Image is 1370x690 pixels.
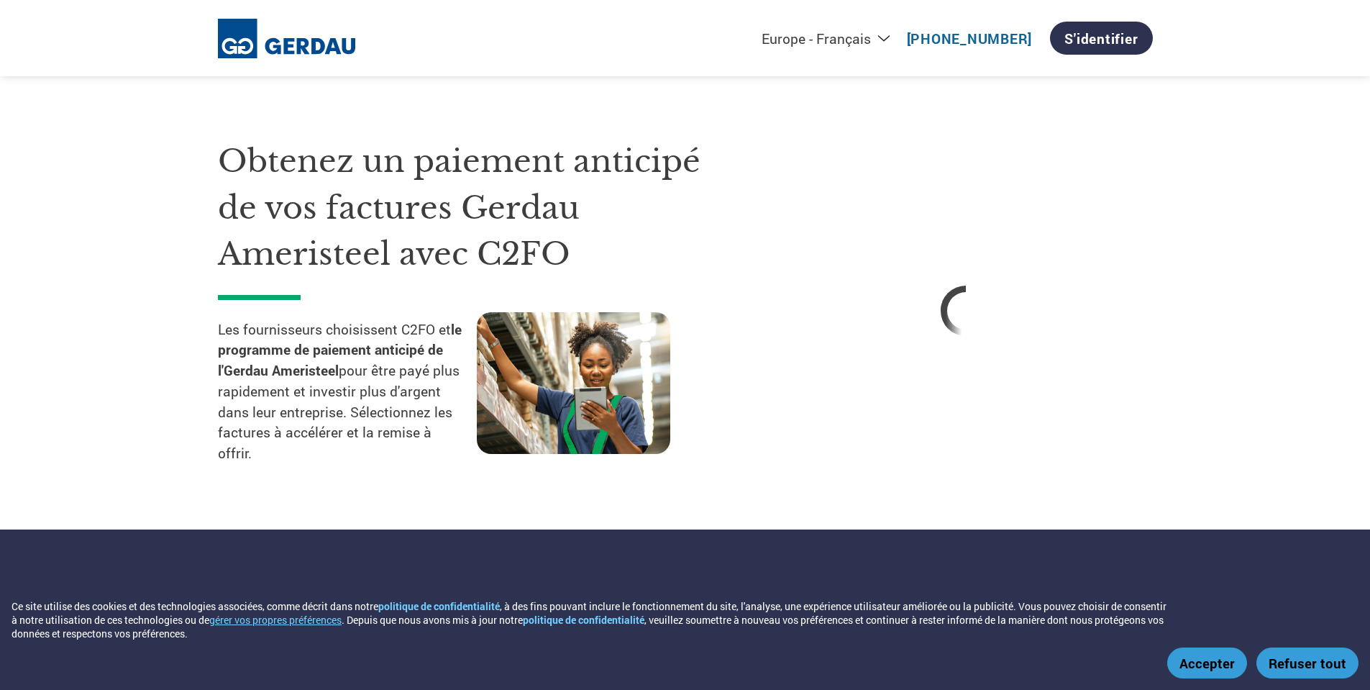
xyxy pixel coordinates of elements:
[218,19,357,58] img: Gerdau Ameristeel
[523,613,644,627] a: politique de confidentialité
[1256,648,1358,678] button: Refuser tout
[12,599,1172,640] div: Ce site utilise des cookies et des technologies associées, comme décrit dans notre , à des fins p...
[378,599,500,613] a: politique de confidentialité
[1050,22,1152,55] a: S'identifier
[218,320,462,380] strong: le programme de paiement anticipé de l'Gerdau Ameristeel
[1167,648,1247,678] button: Accepter
[209,613,342,627] button: gérer vos propres préférences
[218,138,736,278] h1: Obtenez un paiement anticipé de vos factures Gerdau Ameristeel avec C2FO
[907,29,1033,47] a: [PHONE_NUMBER]
[477,312,670,454] img: supply chain worker
[218,319,477,465] p: Les fournisseurs choisissent C2FO et pour être payé plus rapidement et investir plus d'argent dan...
